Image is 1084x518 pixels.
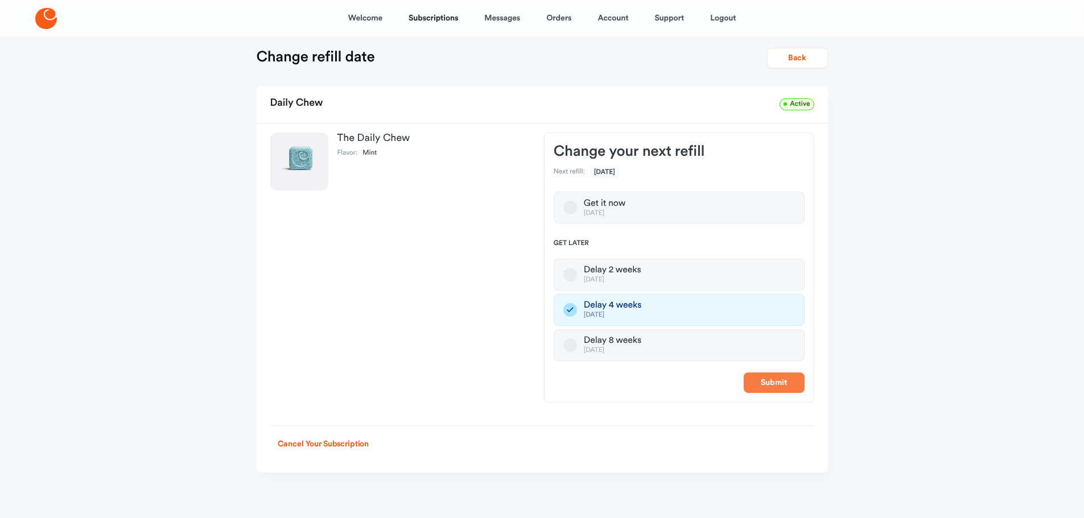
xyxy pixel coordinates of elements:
[710,5,736,32] a: Logout
[563,201,577,214] button: Get it now[DATE]
[584,209,625,218] div: [DATE]
[767,48,828,68] button: Back
[270,93,323,114] h2: Daily Chew
[584,335,641,346] div: Delay 8 weeks
[337,132,526,144] h3: The Daily Chew
[563,268,577,281] button: Delay 2 weeks[DATE]
[654,5,684,32] a: Support
[270,434,377,454] button: Cancel Your Subscription
[584,311,641,320] div: [DATE]
[780,98,814,110] span: Active
[337,149,358,158] dt: Flavor:
[409,5,458,32] a: Subscriptions
[584,276,641,284] div: [DATE]
[584,198,625,209] div: Get it now
[554,142,805,160] h3: Change your next refill
[584,346,641,355] div: [DATE]
[563,338,577,352] button: Delay 8 weeks[DATE]
[563,303,577,317] button: Delay 4 weeks[DATE]
[584,264,641,276] div: Delay 2 weeks
[554,239,805,248] span: Get later
[590,166,619,178] span: [DATE]
[362,149,377,158] dd: Mint
[546,5,571,32] a: Orders
[270,132,328,190] img: The Daily Chew
[348,5,382,32] a: Welcome
[257,48,375,66] h1: Change refill date
[554,168,585,177] dt: Next refill:
[584,300,641,311] div: Delay 4 weeks
[484,5,520,32] a: Messages
[744,372,805,393] button: Submit
[597,5,628,32] a: Account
